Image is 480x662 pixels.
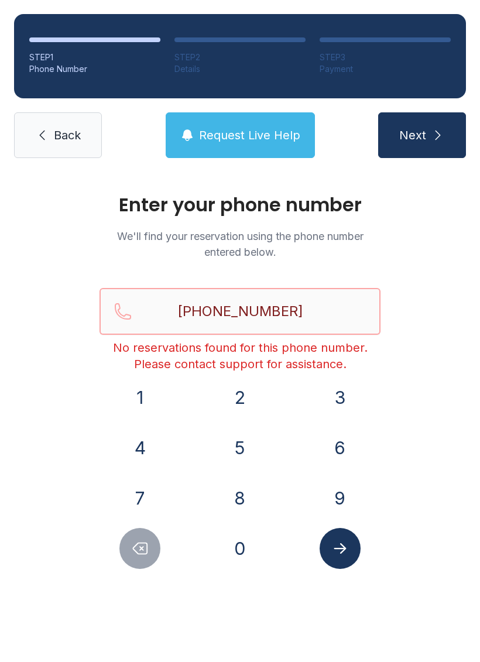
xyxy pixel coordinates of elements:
button: Delete number [119,528,160,569]
button: 8 [220,478,260,519]
div: Phone Number [29,63,160,75]
button: 3 [320,377,361,418]
button: 0 [220,528,260,569]
span: Back [54,127,81,143]
button: 2 [220,377,260,418]
input: Reservation phone number [100,288,380,335]
div: Payment [320,63,451,75]
button: Submit lookup form [320,528,361,569]
button: 4 [119,427,160,468]
button: 6 [320,427,361,468]
button: 7 [119,478,160,519]
button: 1 [119,377,160,418]
div: STEP 3 [320,52,451,63]
span: Next [399,127,426,143]
span: Request Live Help [199,127,300,143]
button: 5 [220,427,260,468]
button: 9 [320,478,361,519]
div: STEP 2 [174,52,306,63]
div: STEP 1 [29,52,160,63]
div: No reservations found for this phone number. Please contact support for assistance. [100,339,380,372]
p: We'll find your reservation using the phone number entered below. [100,228,380,260]
div: Details [174,63,306,75]
h1: Enter your phone number [100,195,380,214]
